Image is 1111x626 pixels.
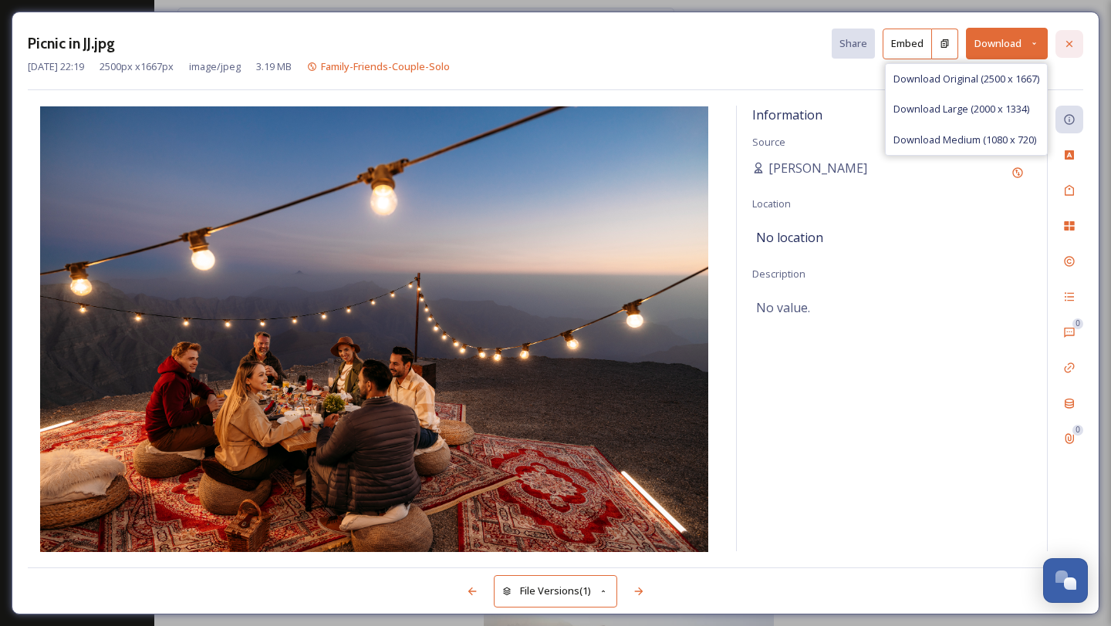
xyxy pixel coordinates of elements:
[893,72,1039,86] span: Download Original (2500 x 1667)
[893,102,1029,116] span: Download Large (2000 x 1334)
[28,32,115,55] h3: Picnic in JJ.jpg
[893,133,1036,147] span: Download Medium (1080 x 720)
[752,106,822,123] span: Information
[256,59,292,74] span: 3.19 MB
[1043,558,1088,603] button: Open Chat
[768,159,867,177] span: [PERSON_NAME]
[28,59,84,74] span: [DATE] 22:19
[189,59,241,74] span: image/jpeg
[752,197,791,210] span: Location
[494,575,617,607] button: File Versions(1)
[28,106,721,552] img: Picnic%20in%20JJ.jpg
[321,59,450,73] span: Family-Friends-Couple-Solo
[100,59,174,74] span: 2500 px x 1667 px
[752,135,785,149] span: Source
[756,228,823,247] span: No location
[966,28,1048,59] button: Download
[1072,425,1083,436] div: 0
[832,29,875,59] button: Share
[752,267,805,281] span: Description
[1072,318,1083,329] div: 0
[756,298,810,317] span: No value.
[883,29,932,59] button: Embed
